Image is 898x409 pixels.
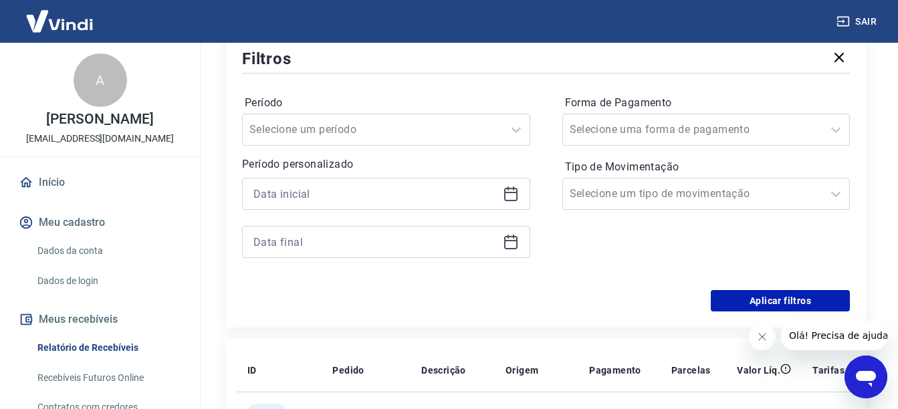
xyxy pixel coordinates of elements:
a: Início [16,168,184,197]
p: Valor Líq. [737,364,780,377]
span: Olá! Precisa de ajuda? [8,9,112,20]
img: Vindi [16,1,103,41]
div: A [74,53,127,107]
label: Período [245,95,528,111]
p: [PERSON_NAME] [46,112,153,126]
p: Descrição [421,364,466,377]
p: ID [247,364,257,377]
button: Meus recebíveis [16,305,184,334]
input: Data inicial [253,184,497,204]
a: Dados de login [32,267,184,295]
p: Tarifas [812,364,845,377]
h5: Filtros [242,48,292,70]
iframe: Mensagem da empresa [781,321,887,350]
p: Período personalizado [242,156,530,172]
p: Parcelas [671,364,711,377]
a: Dados da conta [32,237,184,265]
iframe: Fechar mensagem [749,323,776,350]
button: Aplicar filtros [711,290,850,311]
label: Forma de Pagamento [565,95,848,111]
input: Data final [253,232,497,252]
a: Relatório de Recebíveis [32,334,184,362]
p: [EMAIL_ADDRESS][DOMAIN_NAME] [26,132,174,146]
button: Meu cadastro [16,208,184,237]
label: Tipo de Movimentação [565,159,848,175]
p: Origem [506,364,538,377]
iframe: Botão para abrir a janela de mensagens [845,356,887,398]
a: Recebíveis Futuros Online [32,364,184,392]
p: Pagamento [589,364,641,377]
p: Pedido [332,364,364,377]
button: Sair [834,9,882,34]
